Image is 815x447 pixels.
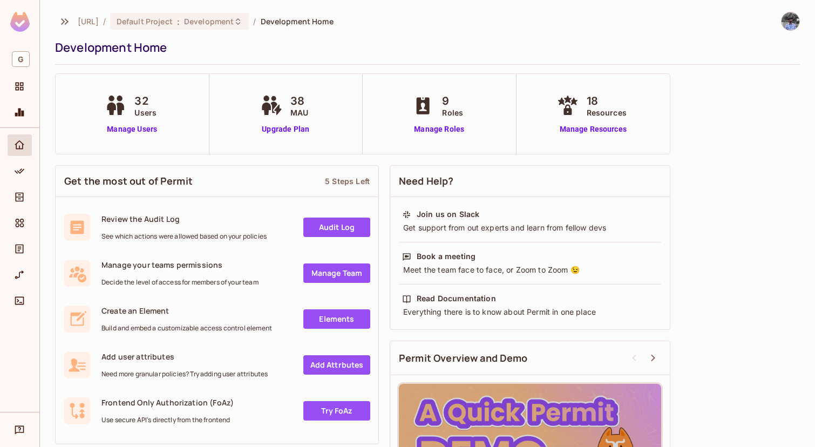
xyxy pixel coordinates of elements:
[101,324,272,333] span: Build and embed a customizable access control element
[8,212,32,234] div: Elements
[442,107,463,118] span: Roles
[134,107,157,118] span: Users
[55,39,794,56] div: Development Home
[303,263,370,283] a: Manage Team
[303,309,370,329] a: Elements
[253,16,256,26] li: /
[8,76,32,97] div: Projects
[782,12,799,30] img: Mithies
[587,107,627,118] span: Resources
[101,370,268,378] span: Need more granular policies? Try adding user attributes
[303,401,370,421] a: Try FoAz
[8,419,32,441] div: Help & Updates
[78,16,99,26] span: the active workspace
[417,293,496,304] div: Read Documentation
[176,17,180,26] span: :
[117,16,173,26] span: Default Project
[102,124,162,135] a: Manage Users
[10,12,30,32] img: SReyMgAAAABJRU5ErkJggg==
[8,47,32,71] div: Workspace: genworx.ai
[8,101,32,123] div: Monitoring
[184,16,234,26] span: Development
[101,306,272,316] span: Create an Element
[402,265,658,275] div: Meet the team face to face, or Zoom to Zoom 😉
[8,290,32,311] div: Connect
[587,93,627,109] span: 18
[8,134,32,156] div: Home
[134,93,157,109] span: 32
[303,355,370,375] a: Add Attrbutes
[8,264,32,286] div: URL Mapping
[402,307,658,317] div: Everything there is to know about Permit in one place
[399,174,454,188] span: Need Help?
[101,232,267,241] span: See which actions were allowed based on your policies
[103,16,106,26] li: /
[417,251,476,262] div: Book a meeting
[12,51,30,67] span: G
[101,260,259,270] span: Manage your teams permissions
[101,416,234,424] span: Use secure API's directly from the frontend
[261,16,334,26] span: Development Home
[101,214,267,224] span: Review the Audit Log
[325,176,370,186] div: 5 Steps Left
[303,218,370,237] a: Audit Log
[554,124,632,135] a: Manage Resources
[402,222,658,233] div: Get support from out experts and learn from fellow devs
[417,209,479,220] div: Join us on Slack
[290,107,308,118] span: MAU
[101,351,268,362] span: Add user attributes
[101,278,259,287] span: Decide the level of access for members of your team
[442,93,463,109] span: 9
[399,351,528,365] span: Permit Overview and Demo
[8,238,32,260] div: Audit Log
[290,93,308,109] span: 38
[258,124,314,135] a: Upgrade Plan
[410,124,468,135] a: Manage Roles
[64,174,193,188] span: Get the most out of Permit
[101,397,234,408] span: Frontend Only Authorization (FoAz)
[8,160,32,182] div: Policy
[8,186,32,208] div: Directory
